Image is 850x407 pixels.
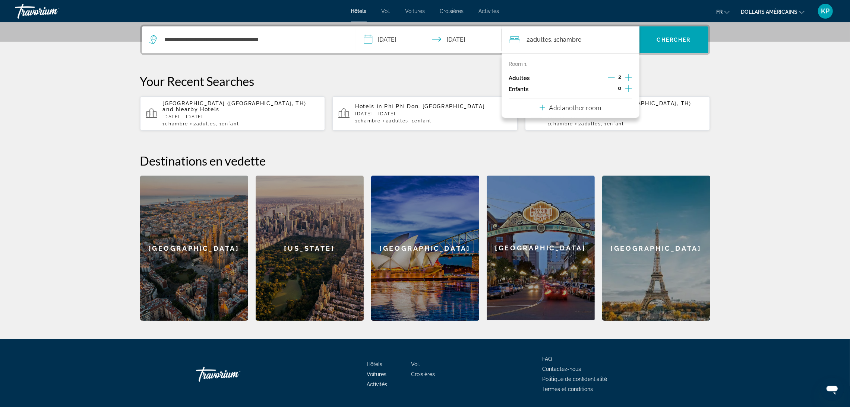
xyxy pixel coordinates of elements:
[358,118,381,124] span: Chambre
[140,153,710,168] h2: Destinations en vedette
[487,176,595,321] a: [GEOGRAPHIC_DATA]
[140,176,248,321] a: [GEOGRAPHIC_DATA]
[509,86,529,93] p: Enfants
[625,84,632,95] button: Increment children
[163,114,319,119] p: [DATE] - [DATE]
[479,8,499,14] a: Activités
[557,36,582,43] font: Chambre
[816,3,835,19] button: Menu utilisateur
[222,121,239,126] span: Enfant
[601,121,624,126] span: , 1
[602,176,710,321] a: [GEOGRAPHIC_DATA]
[355,103,382,109] span: Hotels in
[509,75,530,81] p: Adultes
[550,121,573,126] span: Chambre
[193,121,216,126] span: 2
[540,99,601,114] button: Add another room
[165,121,188,126] span: Chambre
[411,361,420,367] a: Vol.
[619,74,622,80] span: 2
[581,121,601,126] span: Adultes
[196,363,271,385] a: Travorium
[625,73,632,84] button: Increment adults
[355,118,380,124] span: 1
[607,121,624,126] span: Enfant
[543,386,593,392] a: Termes et conditions
[549,103,601,112] p: Add another room
[15,1,89,21] a: Travorium
[405,8,425,14] a: Voitures
[414,118,432,124] span: Enfant
[371,176,479,321] a: [GEOGRAPHIC_DATA]
[386,118,408,124] span: 2
[530,36,552,43] font: adultes
[639,26,708,53] button: Chercher
[367,381,387,387] a: Activités
[351,8,367,14] a: Hôtels
[543,376,607,382] a: Politique de confidentialité
[527,36,530,43] font: 2
[657,37,691,43] font: Chercher
[608,85,614,94] button: Decrement children
[367,371,386,377] a: Voitures
[196,121,216,126] span: Adultes
[256,176,364,321] a: [US_STATE]
[502,26,639,53] button: Voyageurs : 2 adultes, 0 enfants
[543,356,552,362] a: FAQ
[140,74,710,89] p: Your Recent Searches
[821,7,830,15] font: KP
[216,121,239,126] span: , 1
[389,118,408,124] span: Adultes
[411,371,435,377] a: Croisières
[548,121,573,126] span: 1
[578,121,601,126] span: 2
[716,6,730,17] button: Changer de langue
[355,111,512,116] p: [DATE] - [DATE]
[552,36,557,43] font: , 1
[140,96,325,131] button: [GEOGRAPHIC_DATA] ([GEOGRAPHIC_DATA], TH) and Nearby Hotels[DATE] - [DATE]1Chambre2Adultes, 1Enfant
[716,9,723,15] font: fr
[332,96,518,131] button: Hotels in Phi Phi Don, [GEOGRAPHIC_DATA][DATE] - [DATE]1Chambre2Adultes, 1Enfant
[163,106,220,112] span: and Nearby Hotels
[608,74,615,83] button: Decrement adults
[543,366,581,372] a: Contactez-nous
[618,85,622,91] span: 0
[142,26,708,53] div: Widget de recherche
[367,361,382,367] a: Hôtels
[440,8,464,14] a: Croisières
[356,26,502,53] button: Check-in date: Feb 19, 2026 Check-out date: Feb 20, 2026
[408,118,432,124] span: , 1
[741,6,805,17] button: Changer de devise
[384,103,485,109] span: Phi Phi Don, [GEOGRAPHIC_DATA]
[382,8,391,14] a: Vol.
[741,9,797,15] font: dollars américains
[820,377,844,401] iframe: Bouton de lancement de la fenêtre de messagerie
[163,121,188,126] span: 1
[509,61,527,67] p: Room 1
[163,100,306,106] span: [GEOGRAPHIC_DATA] ([GEOGRAPHIC_DATA], TH)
